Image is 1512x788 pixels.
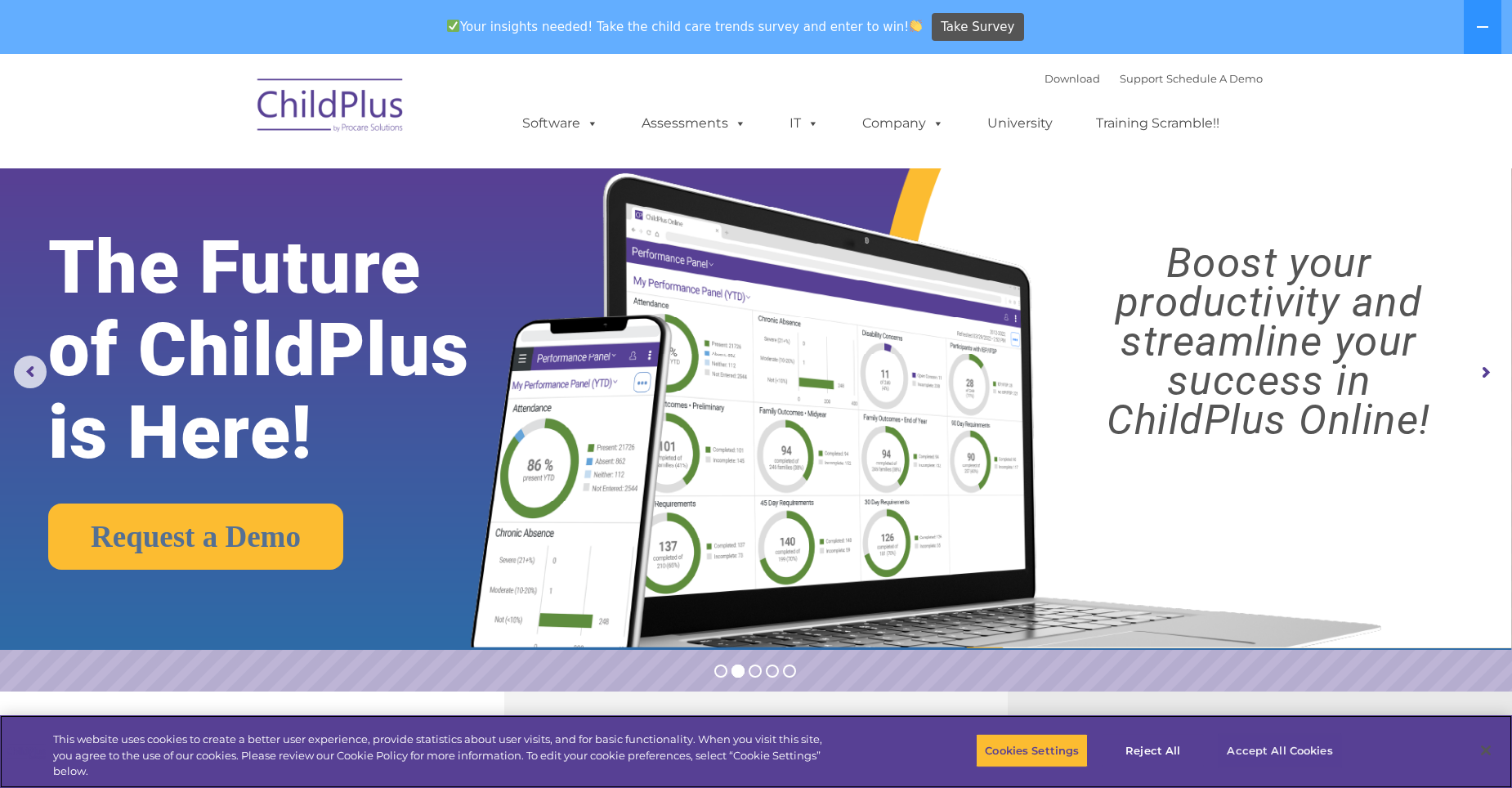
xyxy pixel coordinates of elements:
[1045,72,1100,85] a: Download
[506,107,615,140] a: Software
[48,504,343,570] a: Request a Demo
[1468,732,1504,768] button: Close
[625,107,763,140] a: Assessments
[971,107,1069,140] a: University
[773,107,835,140] a: IT
[1166,72,1263,85] a: Schedule A Demo
[941,13,1014,42] span: Take Survey
[910,20,922,32] img: 👏
[48,226,531,474] rs-layer: The Future of ChildPlus is Here!
[447,20,459,32] img: ✅
[1218,733,1341,768] button: Accept All Cookies
[1120,72,1163,85] a: Support
[1045,244,1493,440] rs-layer: Boost your productivity and streamline your success in ChildPlus Online!
[1045,72,1263,85] font: |
[932,13,1024,42] a: Take Survey
[1080,107,1236,140] a: Training Scramble!!
[846,107,960,140] a: Company
[227,175,297,187] span: Phone number
[440,11,929,43] span: Your insights needed! Take the child care trends survey and enter to win!
[249,67,413,149] img: ChildPlus by Procare Solutions
[227,108,277,120] span: Last name
[53,732,832,780] div: This website uses cookies to create a better user experience, provide statistics about user visit...
[976,733,1088,768] button: Cookies Settings
[1102,733,1204,768] button: Reject All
